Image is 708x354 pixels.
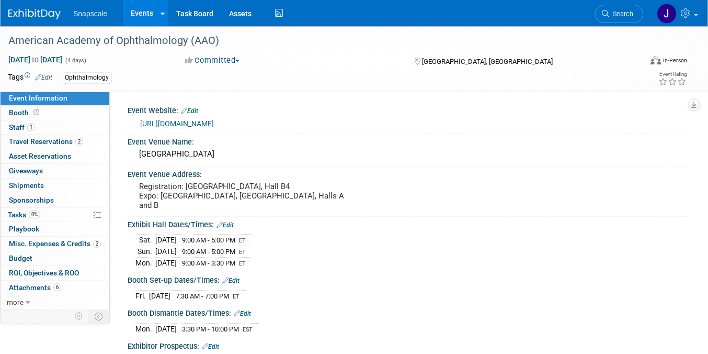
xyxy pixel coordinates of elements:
[1,222,109,236] a: Playbook
[128,103,687,116] div: Event Website:
[128,134,687,147] div: Event Venue Name:
[182,248,235,256] span: 9:00 AM - 5:00 PM
[35,74,52,81] a: Edit
[239,237,246,244] span: ET
[9,94,67,102] span: Event Information
[8,72,52,84] td: Tags
[182,259,235,267] span: 9:00 AM - 3:30 PM
[9,137,83,146] span: Travel Reservations
[135,146,679,162] div: [GEOGRAPHIC_DATA]
[62,72,112,83] div: Ophthalmology
[155,323,177,334] td: [DATE]
[595,5,643,23] a: Search
[1,281,109,295] a: Attachments6
[422,58,553,65] span: [GEOGRAPHIC_DATA], [GEOGRAPHIC_DATA]
[5,31,629,50] div: American Academy of Ophthalmology (AAO)
[181,55,244,66] button: Committed
[182,236,235,244] span: 9:00 AM - 5:00 PM
[9,239,101,248] span: Misc. Expenses & Credits
[1,106,109,120] a: Booth
[1,193,109,207] a: Sponsorships
[9,254,32,262] span: Budget
[9,108,41,117] span: Booth
[9,123,35,131] span: Staff
[181,107,198,115] a: Edit
[663,57,687,64] div: In-Person
[609,10,633,18] span: Search
[9,167,43,175] span: Giveaways
[128,305,687,319] div: Booth Dismantle Dates/Times:
[29,211,40,218] span: 0%
[31,108,41,116] span: Booth not reserved yet
[9,196,54,204] span: Sponsorships
[149,290,170,301] td: [DATE]
[9,283,61,292] span: Attachments
[1,164,109,178] a: Giveaways
[657,4,677,24] img: Jennifer Benedict
[53,283,61,291] span: 6
[1,266,109,280] a: ROI, Objectives & ROO
[9,181,44,190] span: Shipments
[30,56,40,64] span: to
[135,235,155,246] td: Sat.
[155,257,177,268] td: [DATE]
[222,277,239,284] a: Edit
[27,123,35,131] span: 1
[182,325,239,333] span: 3:30 PM - 10:00 PM
[135,246,155,258] td: Sun.
[1,208,109,222] a: Tasks0%
[1,237,109,251] a: Misc. Expenses & Credits2
[140,119,214,128] a: [URL][DOMAIN_NAME]
[587,54,688,70] div: Event Format
[1,120,109,135] a: Staff1
[1,149,109,163] a: Asset Reservations
[75,138,83,146] span: 2
[1,295,109,309] a: more
[128,272,687,286] div: Booth Set-up Dates/Times:
[1,179,109,193] a: Shipments
[216,222,234,229] a: Edit
[135,257,155,268] td: Mon.
[139,182,349,210] pre: Registration: [GEOGRAPHIC_DATA], Hall B4 Expo: [GEOGRAPHIC_DATA], [GEOGRAPHIC_DATA], Halls A and B
[9,152,71,160] span: Asset Reservations
[135,290,149,301] td: Fri.
[658,72,687,77] div: Event Rating
[155,235,177,246] td: [DATE]
[7,298,24,306] span: more
[239,249,246,256] span: ET
[73,9,107,18] span: Snapscale
[1,91,109,105] a: Event Information
[9,269,79,277] span: ROI, Objectives & ROO
[202,343,219,350] a: Edit
[8,211,40,219] span: Tasks
[155,246,177,258] td: [DATE]
[135,323,155,334] td: Mon.
[234,310,251,317] a: Edit
[88,309,110,323] td: Toggle Event Tabs
[8,9,61,19] img: ExhibitDay
[64,57,86,64] span: (4 days)
[128,167,687,180] div: Event Venue Address:
[128,338,687,352] div: Exhibitor Prospectus:
[9,225,39,233] span: Playbook
[239,260,246,267] span: ET
[243,326,253,333] span: EST
[1,135,109,149] a: Travel Reservations2
[233,293,239,300] span: ET
[128,217,687,230] div: Exhibit Hall Dates/Times:
[650,56,661,64] img: Format-Inperson.png
[93,240,101,248] span: 2
[8,55,63,64] span: [DATE] [DATE]
[1,251,109,265] a: Budget
[70,309,88,323] td: Personalize Event Tab Strip
[176,292,229,300] span: 7:30 AM - 7:00 PM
